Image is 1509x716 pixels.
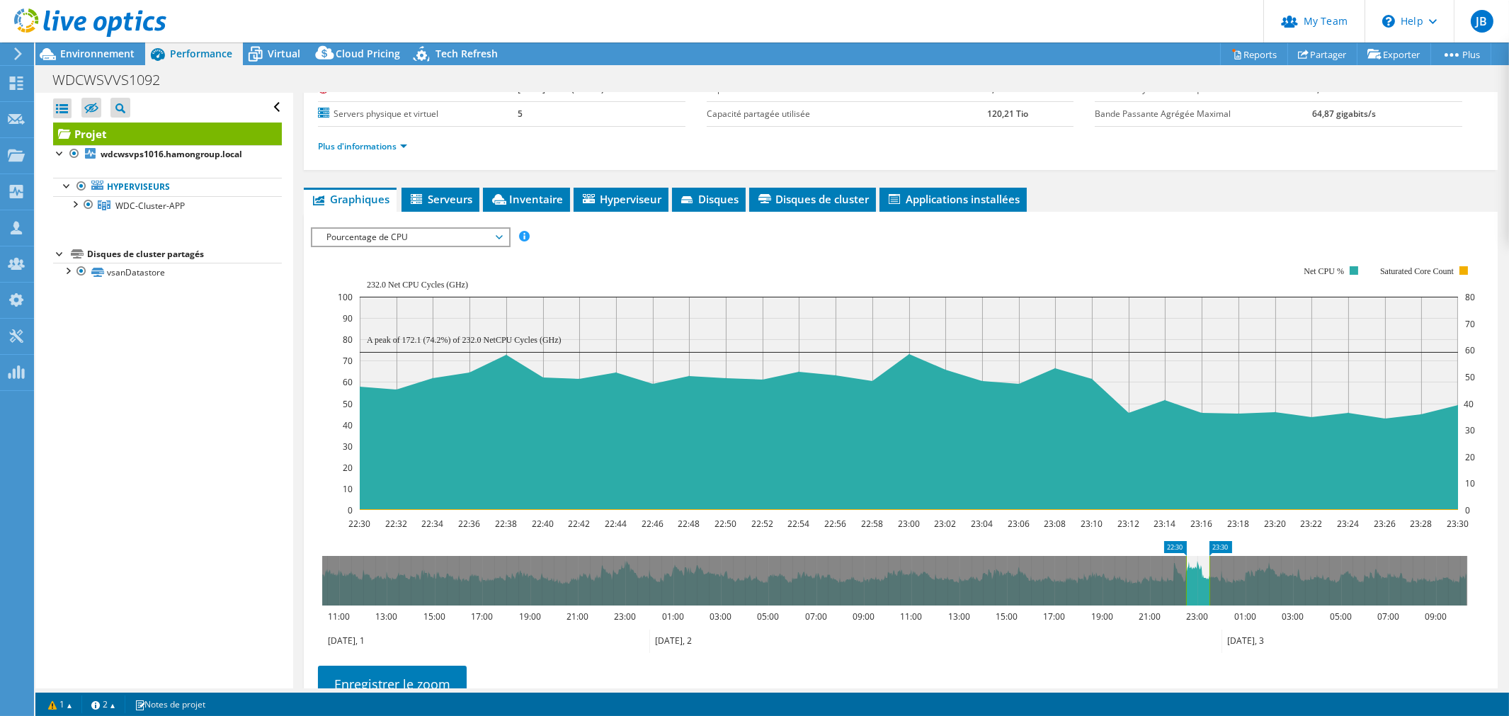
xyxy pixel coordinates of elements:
text: 23:04 [972,518,993,530]
a: Hyperviseurs [53,178,282,196]
text: 23:18 [1228,518,1250,530]
text: 23:30 [1447,518,1469,530]
text: 20 [343,462,353,474]
text: 17:00 [1044,610,1066,623]
text: 23:14 [1154,518,1176,530]
label: Capacité partagée utilisée [707,107,987,121]
a: Reports [1220,43,1288,65]
a: Exporter [1357,43,1431,65]
span: Inventaire [490,192,563,206]
text: 01:00 [663,610,685,623]
span: Cloud Pricing [336,47,400,60]
span: Graphiques [311,192,389,206]
text: 19:00 [1092,610,1114,623]
text: 0 [1465,504,1470,516]
text: 100 [338,291,353,303]
text: 22:38 [496,518,518,530]
text: 03:00 [710,610,732,623]
span: Serveurs [409,192,472,206]
a: 1 [38,695,82,713]
text: 23:16 [1191,518,1213,530]
text: 30 [343,441,353,453]
text: 70 [343,355,353,367]
a: Partager [1287,43,1357,65]
text: 22:34 [422,518,444,530]
text: 40 [343,419,353,431]
text: 50 [343,398,353,410]
a: Plus d'informations [318,140,407,152]
text: 20 [1465,451,1475,463]
b: 5 [518,108,523,120]
text: 07:00 [1378,610,1400,623]
text: 0 [348,504,353,516]
text: 22:50 [715,518,737,530]
text: 05:00 [758,610,780,623]
text: 23:00 [1187,610,1209,623]
text: 80 [343,334,353,346]
text: 22:30 [349,518,371,530]
label: Servers physique et virtuel [318,107,518,121]
h1: WDCWSVVS1092 [46,72,182,88]
text: 80 [1465,291,1475,303]
text: 23:28 [1411,518,1433,530]
text: Net CPU % [1304,266,1345,276]
text: 11:00 [901,610,923,623]
span: Disques de cluster [756,192,869,206]
div: Disques de cluster partagés [87,246,282,263]
text: 13:00 [949,610,971,623]
text: 01:00 [1235,610,1257,623]
text: 07:00 [806,610,828,623]
text: 23:26 [1374,518,1396,530]
text: 22:36 [459,518,481,530]
text: 23:06 [1008,518,1030,530]
a: WDC-Cluster-APP [53,196,282,215]
text: 05:00 [1331,610,1353,623]
span: Disques [679,192,739,206]
text: 15:00 [996,610,1018,623]
b: wdcwsvps1016.hamongroup.local [101,148,242,160]
text: 03:00 [1282,610,1304,623]
b: 120,21 Tio [987,108,1028,120]
a: wdcwsvps1016.hamongroup.local [53,145,282,164]
span: JB [1471,10,1493,33]
text: 60 [1465,344,1475,356]
text: 22:40 [533,518,554,530]
span: Virtual [268,47,300,60]
text: 23:00 [615,610,637,623]
span: Performance [170,47,232,60]
a: Plus [1430,43,1491,65]
span: Tech Refresh [435,47,498,60]
text: 22:46 [642,518,664,530]
text: 60 [343,376,353,388]
text: 10 [343,483,353,495]
text: 23:20 [1265,518,1287,530]
text: 23:02 [935,518,957,530]
span: WDC-Cluster-APP [115,200,185,212]
text: A peak of 172.1 (74.2%) of 232.0 NetCPU Cycles (GHz) [367,335,562,345]
text: 17:00 [472,610,494,623]
text: 09:00 [1425,610,1447,623]
text: 23:00 [899,518,921,530]
text: 09:00 [853,610,875,623]
text: 11:00 [329,610,351,623]
text: 15:00 [424,610,446,623]
a: Notes de projet [125,695,215,713]
text: 21:00 [1139,610,1161,623]
a: vsanDatastore [53,263,282,281]
text: 90 [343,312,353,324]
text: 19:00 [520,610,542,623]
text: 22:44 [605,518,627,530]
text: 22:52 [752,518,774,530]
text: 13:00 [376,610,398,623]
label: Bande Passante Agrégée Maximal [1095,107,1312,121]
text: 23:24 [1338,518,1360,530]
b: 6,64 Tio [1312,83,1343,95]
a: 2 [81,695,125,713]
text: 70 [1465,318,1475,330]
b: 64,87 gigabits/s [1312,108,1376,120]
text: 232.0 Net CPU Cycles (GHz) [367,280,468,290]
span: Environnement [60,47,135,60]
span: Pourcentage de CPU [319,229,501,246]
text: 23:12 [1118,518,1140,530]
text: 30 [1465,424,1475,436]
